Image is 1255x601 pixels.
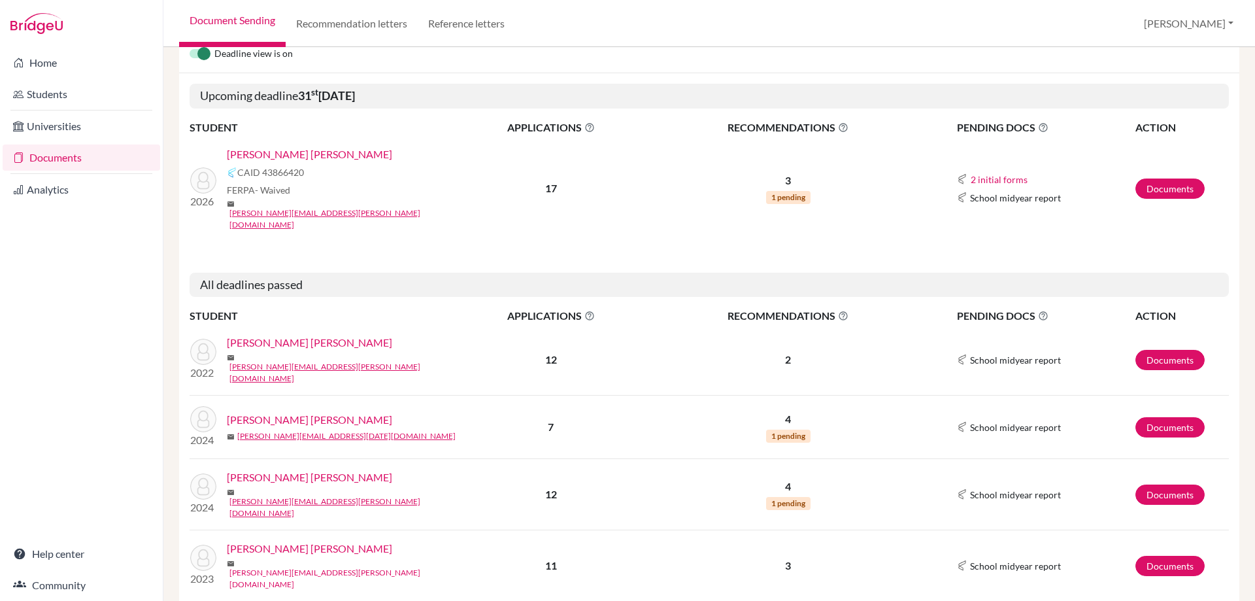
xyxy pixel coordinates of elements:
[652,308,925,324] span: RECOMMENDATIONS
[1135,179,1205,199] a: Documents
[652,173,925,188] p: 3
[3,541,160,567] a: Help center
[766,497,811,510] span: 1 pending
[227,433,235,441] span: mail
[548,421,554,433] b: 7
[957,489,967,500] img: Common App logo
[970,421,1061,434] span: School midyear report
[3,572,160,598] a: Community
[227,354,235,362] span: mail
[229,567,460,591] a: [PERSON_NAME][EMAIL_ADDRESS][PERSON_NAME][DOMAIN_NAME]
[229,496,460,519] a: [PERSON_NAME][EMAIL_ADDRESS][PERSON_NAME][DOMAIN_NAME]
[237,430,456,442] a: [PERSON_NAME][EMAIL_ADDRESS][DATE][DOMAIN_NAME]
[970,559,1061,573] span: School midyear report
[190,84,1229,109] h5: Upcoming deadline
[452,308,650,324] span: APPLICATIONS
[1135,485,1205,505] a: Documents
[970,172,1028,187] button: 2 initial forms
[10,13,63,34] img: Bridge-U
[766,430,811,443] span: 1 pending
[652,558,925,574] p: 3
[652,411,925,427] p: 4
[545,559,557,572] b: 11
[957,120,1134,135] span: PENDING DOCS
[190,473,216,500] img: Novoa Cano, Andrea
[229,207,460,231] a: [PERSON_NAME][EMAIL_ADDRESS][PERSON_NAME][DOMAIN_NAME]
[3,113,160,139] a: Universities
[227,146,392,162] a: [PERSON_NAME] [PERSON_NAME]
[190,119,451,136] th: STUDENT
[255,184,290,196] span: - Waived
[652,352,925,368] p: 2
[298,88,355,103] b: 31 [DATE]
[652,479,925,494] p: 4
[214,46,293,62] span: Deadline view is on
[3,177,160,203] a: Analytics
[970,191,1061,205] span: School midyear report
[190,307,451,324] th: STUDENT
[957,560,967,571] img: Common App logo
[545,182,557,194] b: 17
[227,200,235,208] span: mail
[190,339,216,365] img: Novoa Cano, Juliana
[1135,307,1229,324] th: ACTION
[229,361,460,385] a: [PERSON_NAME][EMAIL_ADDRESS][PERSON_NAME][DOMAIN_NAME]
[957,174,967,184] img: Common App logo
[190,571,216,587] p: 2023
[1138,11,1239,36] button: [PERSON_NAME]
[3,145,160,171] a: Documents
[957,354,967,365] img: Common App logo
[190,500,216,515] p: 2024
[227,470,392,485] a: [PERSON_NAME] [PERSON_NAME]
[227,489,235,496] span: mail
[545,353,557,366] b: 12
[652,120,925,135] span: RECOMMENDATIONS
[227,183,290,197] span: FERPA
[3,50,160,76] a: Home
[190,545,216,571] img: Novoa Tarazi, Rebeca
[190,432,216,448] p: 2024
[3,81,160,107] a: Students
[1135,417,1205,438] a: Documents
[766,191,811,204] span: 1 pending
[545,488,557,500] b: 12
[227,412,392,428] a: [PERSON_NAME] [PERSON_NAME]
[227,335,392,351] a: [PERSON_NAME] [PERSON_NAME]
[190,273,1229,298] h5: All deadlines passed
[970,488,1061,502] span: School midyear report
[452,120,650,135] span: APPLICATIONS
[190,194,216,209] p: 2026
[1135,556,1205,576] a: Documents
[957,192,967,203] img: Common App logo
[237,165,304,179] span: CAID 43866420
[227,560,235,568] span: mail
[970,353,1061,367] span: School midyear report
[957,422,967,432] img: Common App logo
[227,541,392,557] a: [PERSON_NAME] [PERSON_NAME]
[190,167,216,194] img: Novoa Tarazi, Valeria
[957,308,1134,324] span: PENDING DOCS
[190,365,216,381] p: 2022
[1135,119,1229,136] th: ACTION
[190,406,216,432] img: Novoa Cano, Lucía
[1135,350,1205,370] a: Documents
[311,87,318,97] sup: st
[227,167,237,178] img: Common App logo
